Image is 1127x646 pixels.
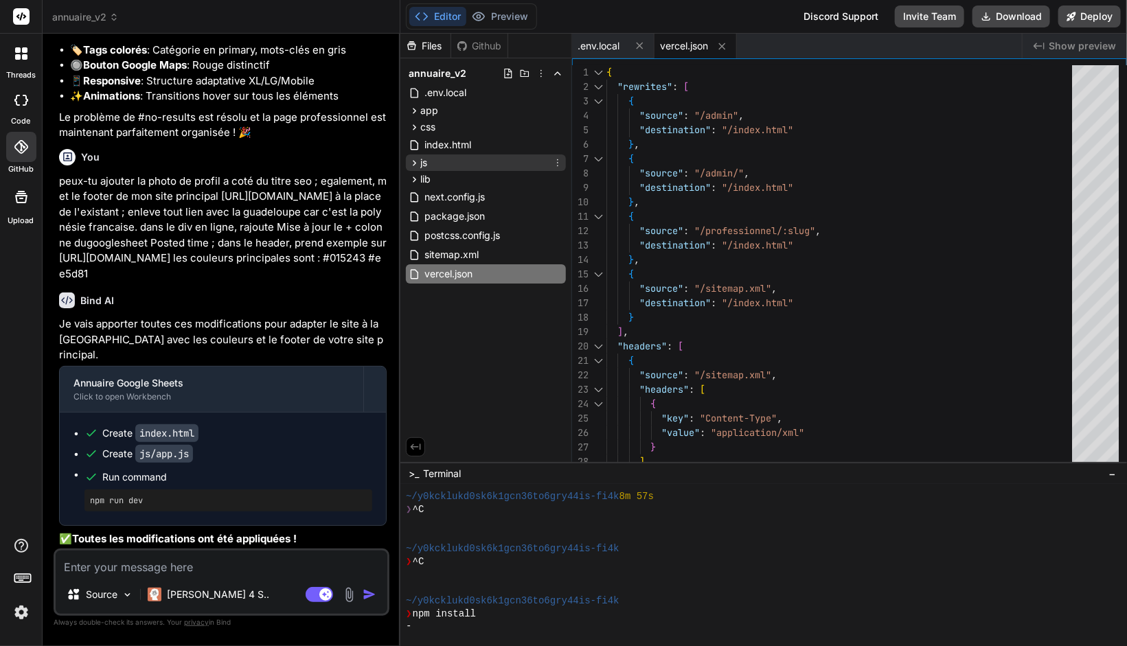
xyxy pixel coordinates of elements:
[400,39,451,53] div: Files
[590,339,608,354] div: Click to collapse the range.
[413,555,424,568] span: ^C
[639,369,683,381] span: "source"
[83,58,187,71] strong: Bouton Google Maps
[738,109,744,122] span: ,
[694,109,738,122] span: "/admin"
[572,310,589,325] div: 18
[466,7,534,26] button: Preview
[628,138,634,150] span: }
[572,80,589,94] div: 2
[572,152,589,166] div: 7
[572,397,589,411] div: 24
[689,412,694,424] span: :
[406,595,619,608] span: ~/y0kcklukd0sk6k1gcn36to6gry44is-fi4k
[619,490,654,503] span: 8m 57s
[572,108,589,123] div: 4
[572,238,589,253] div: 13
[451,39,508,53] div: Github
[722,124,793,136] span: "/index.html"
[650,397,656,410] span: {
[700,426,705,439] span: :
[678,340,683,352] span: [
[683,80,689,93] span: [
[70,89,387,104] li: ✨ : Transitions hover sur tous les éléments
[10,601,33,624] img: settings
[590,354,608,368] div: Click to collapse the range.
[683,109,689,122] span: :
[184,618,209,626] span: privacy
[102,426,198,440] div: Create
[660,39,708,53] span: vercel.json
[420,156,427,170] span: js
[1108,467,1116,481] span: −
[694,369,771,381] span: "/sitemap.xml"
[650,441,656,453] span: }
[1049,39,1116,53] span: Show preview
[590,397,608,411] div: Click to collapse the range.
[86,588,117,601] p: Source
[572,209,589,224] div: 11
[722,181,793,194] span: "/index.html"
[572,65,589,80] div: 1
[700,383,705,395] span: [
[406,490,619,503] span: ~/y0kcklukd0sk6k1gcn36to6gry44is-fi4k
[423,467,461,481] span: Terminal
[59,316,387,363] p: Je vais apporter toutes ces modifications pour adapter le site à la [GEOGRAPHIC_DATA] avec les co...
[572,137,589,152] div: 6
[135,445,193,463] code: js/app.js
[639,455,645,468] span: ]
[617,340,667,352] span: "headers"
[12,115,31,127] label: code
[81,150,100,164] h6: You
[572,411,589,426] div: 25
[578,39,619,53] span: .env.local
[102,470,372,484] span: Run command
[711,124,716,136] span: :
[672,80,678,93] span: :
[771,282,777,295] span: ,
[689,383,694,395] span: :
[683,167,689,179] span: :
[795,5,887,27] div: Discord Support
[711,181,716,194] span: :
[972,5,1050,27] button: Download
[363,588,376,601] img: icon
[572,339,589,354] div: 20
[694,224,815,237] span: "/professionnel/:slug"
[60,367,363,412] button: Annuaire Google SheetsClick to open Workbench
[606,66,612,78] span: {
[423,246,480,263] span: sitemap.xml
[406,555,413,568] span: ❯
[420,172,431,186] span: lib
[83,43,147,56] strong: Tags colorés
[102,447,193,461] div: Create
[413,608,476,621] span: npm install
[639,239,711,251] span: "destination"
[572,267,589,281] div: 15
[628,354,634,367] span: {
[590,80,608,94] div: Click to collapse the range.
[423,189,486,205] span: next.config.js
[70,58,387,73] li: 🔘 : Rouge distinctif
[617,80,672,93] span: "rewrites"
[52,10,119,24] span: annuaire_v2
[572,440,589,454] div: 27
[722,239,793,251] span: "/index.html"
[711,297,716,309] span: :
[83,89,140,102] strong: Animations
[777,412,782,424] span: ,
[122,589,133,601] img: Pick Models
[80,294,114,308] h6: Bind AI
[572,382,589,397] div: 23
[711,239,716,251] span: :
[661,426,700,439] span: "value"
[8,215,34,227] label: Upload
[634,138,639,150] span: ,
[661,412,689,424] span: "key"
[423,266,474,282] span: vercel.json
[423,84,468,101] span: .env.local
[639,181,711,194] span: "destination"
[572,281,589,296] div: 16
[700,412,777,424] span: "Content-Type"
[771,369,777,381] span: ,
